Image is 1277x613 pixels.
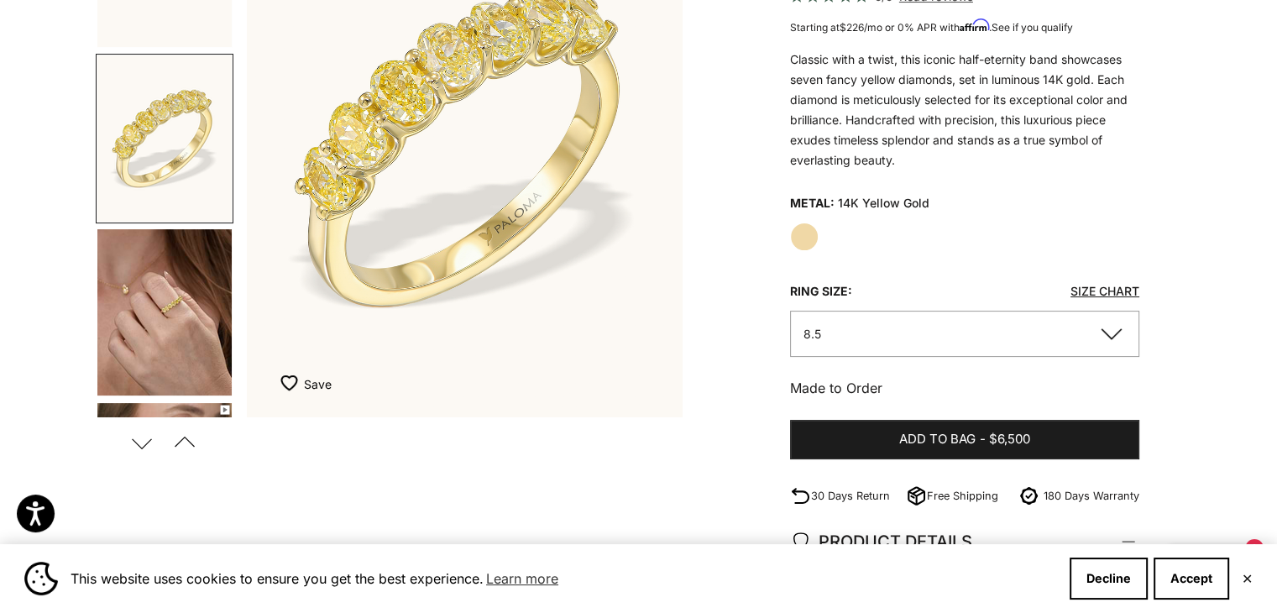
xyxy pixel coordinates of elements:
variant-option-value: 14K Yellow Gold [838,191,929,216]
button: Go to item 3 [96,228,233,397]
p: 180 Days Warranty [1044,487,1139,505]
span: 8.5 [803,327,821,341]
span: $226 [840,21,864,34]
p: Made to Order [790,377,1139,399]
summary: PRODUCT DETAILS [790,511,1139,573]
a: Learn more [484,566,561,591]
button: Go to item 4 [96,401,233,571]
legend: Ring size: [790,279,852,304]
img: #YellowGold [97,55,232,222]
a: See if you qualify - Learn more about Affirm Financing (opens in modal) [992,21,1073,34]
img: #YellowGold #WhiteGold #RoseGold [97,403,232,569]
img: Cookie banner [24,562,58,595]
span: Starting at /mo or 0% APR with . [790,21,1073,34]
span: Classic with a twist, this iconic half-eternity band showcases seven fancy yellow diamonds, set i... [790,52,1128,167]
button: 8.5 [790,311,1139,357]
img: wishlist [280,375,304,391]
p: 30 Days Return [811,487,890,505]
span: PRODUCT DETAILS [790,527,972,556]
span: Add to bag [899,429,976,450]
button: Accept [1154,558,1229,600]
img: #YellowGold [97,229,232,396]
button: Decline [1070,558,1148,600]
button: Add to Wishlist [280,367,332,401]
p: Free Shipping [927,487,998,505]
span: Affirm [960,19,989,32]
span: This website uses cookies to ensure you get the best experience. [71,566,1056,591]
a: Size Chart [1070,284,1139,298]
button: Add to bag-$6,500 [790,420,1139,460]
span: $6,500 [989,429,1030,450]
button: Close [1242,574,1253,584]
legend: Metal: [790,191,835,216]
button: Go to item 2 [96,54,233,223]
